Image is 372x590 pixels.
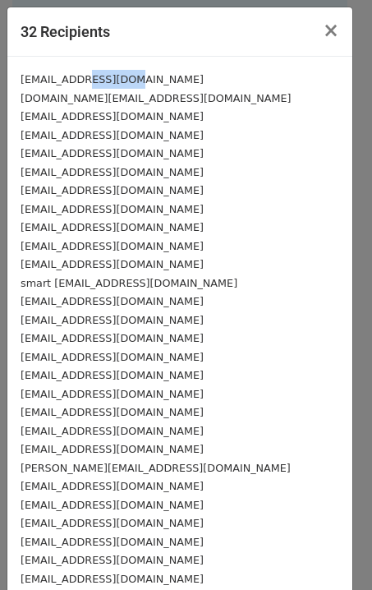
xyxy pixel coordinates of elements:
small: [EMAIL_ADDRESS][DOMAIN_NAME] [21,425,204,437]
small: [EMAIL_ADDRESS][DOMAIN_NAME] [21,258,204,270]
div: 聊天小工具 [290,511,372,590]
small: [EMAIL_ADDRESS][DOMAIN_NAME] [21,443,204,455]
button: Close [310,7,352,53]
small: [EMAIL_ADDRESS][DOMAIN_NAME] [21,517,204,529]
small: [EMAIL_ADDRESS][DOMAIN_NAME] [21,480,204,492]
small: [EMAIL_ADDRESS][DOMAIN_NAME] [21,351,204,363]
small: [EMAIL_ADDRESS][DOMAIN_NAME] [21,295,204,307]
iframe: Chat Widget [290,511,372,590]
small: [EMAIL_ADDRESS][DOMAIN_NAME] [21,129,204,141]
small: smart [EMAIL_ADDRESS][DOMAIN_NAME] [21,277,237,289]
small: [EMAIL_ADDRESS][DOMAIN_NAME] [21,110,204,122]
small: [EMAIL_ADDRESS][DOMAIN_NAME] [21,369,204,381]
small: [EMAIL_ADDRESS][DOMAIN_NAME] [21,499,204,511]
small: [EMAIL_ADDRESS][DOMAIN_NAME] [21,388,204,400]
small: [EMAIL_ADDRESS][DOMAIN_NAME] [21,240,204,252]
h5: 32 Recipients [21,21,110,43]
span: × [323,19,339,42]
small: [EMAIL_ADDRESS][DOMAIN_NAME] [21,73,204,85]
small: [EMAIL_ADDRESS][DOMAIN_NAME] [21,554,204,566]
small: [EMAIL_ADDRESS][DOMAIN_NAME] [21,221,204,233]
small: [EMAIL_ADDRESS][DOMAIN_NAME] [21,147,204,159]
small: [DOMAIN_NAME][EMAIL_ADDRESS][DOMAIN_NAME] [21,92,291,104]
small: [EMAIL_ADDRESS][DOMAIN_NAME] [21,166,204,178]
small: [PERSON_NAME][EMAIL_ADDRESS][DOMAIN_NAME] [21,462,291,474]
small: [EMAIL_ADDRESS][DOMAIN_NAME] [21,573,204,585]
small: [EMAIL_ADDRESS][DOMAIN_NAME] [21,314,204,326]
small: [EMAIL_ADDRESS][DOMAIN_NAME] [21,406,204,418]
small: [EMAIL_ADDRESS][DOMAIN_NAME] [21,203,204,215]
small: [EMAIL_ADDRESS][DOMAIN_NAME] [21,536,204,548]
small: [EMAIL_ADDRESS][DOMAIN_NAME] [21,332,204,344]
small: [EMAIL_ADDRESS][DOMAIN_NAME] [21,184,204,196]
